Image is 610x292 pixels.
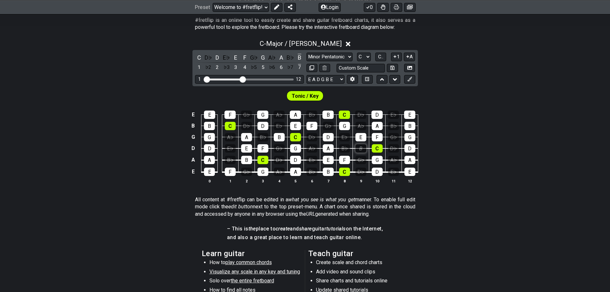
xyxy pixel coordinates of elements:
[355,122,366,130] div: A♭
[277,63,285,72] div: toggle scale degree
[362,75,373,84] button: Toggle horizontal chord view
[290,144,301,153] div: G
[204,168,215,176] div: E
[213,3,269,12] select: Preset
[306,111,317,119] div: B♭
[372,133,383,141] div: F
[225,122,236,130] div: C
[241,144,252,153] div: E
[277,53,285,62] div: toggle pitch class
[241,156,252,164] div: B
[224,111,236,119] div: F
[238,178,255,184] th: 2
[241,133,252,141] div: A
[347,75,358,84] button: Edit Tuning
[189,154,197,166] td: A
[225,144,236,153] div: E♭
[225,168,236,176] div: F
[225,156,236,164] div: B♭
[257,168,268,176] div: G
[306,156,317,164] div: E♭
[387,64,398,72] button: Store user defined scale
[202,250,302,257] h2: Learn guitar
[316,277,407,286] li: Share charts and tutorials online
[255,178,271,184] th: 3
[388,133,399,141] div: G♭
[306,122,317,130] div: F
[189,166,197,178] td: E
[222,178,238,184] th: 1
[388,111,399,119] div: E♭
[323,122,334,130] div: G♭
[250,53,258,62] div: toggle pitch class
[391,53,402,61] button: 1
[404,53,415,61] button: A
[339,111,350,119] div: C
[232,53,240,62] div: toggle pitch class
[274,122,285,130] div: E♭
[225,133,236,141] div: A♭
[355,133,366,141] div: E
[209,269,300,275] span: Visualize any scale in any key and tuning
[189,109,197,121] td: E
[257,144,268,153] div: F
[259,53,267,62] div: toggle pitch class
[195,17,415,31] p: #fretflip is an online tool to easily create and share guitar fretboard charts, it also serves as...
[290,156,301,164] div: D
[241,168,252,176] div: G♭
[323,168,334,176] div: B
[271,3,282,12] button: Edit Preset
[195,63,203,72] div: toggle scale degree
[306,211,315,217] em: URL
[290,168,301,176] div: A
[204,63,212,72] div: toggle scale degree
[316,259,407,268] li: Create scale and chord charts
[288,196,355,203] em: what you see is what you get
[388,168,399,176] div: E♭
[404,133,415,141] div: G
[372,144,383,153] div: C
[204,53,212,62] div: toggle pitch class
[306,133,317,141] div: D♭
[257,111,268,119] div: G
[372,156,383,164] div: G
[404,168,415,176] div: E
[248,226,256,232] em: the
[274,156,285,164] div: D♭
[391,3,402,12] button: Print
[339,156,350,164] div: F
[257,122,268,130] div: D
[326,226,346,232] em: tutorials
[250,63,258,72] div: toggle scale degree
[201,178,218,184] th: 0
[323,144,334,153] div: A
[189,131,197,143] td: G
[290,111,301,119] div: A
[404,156,415,164] div: A
[339,133,350,141] div: E♭
[268,63,276,72] div: toggle scale degree
[189,120,197,131] td: B
[213,53,222,62] div: toggle pitch class
[204,144,215,153] div: D
[287,178,304,184] th: 5
[339,144,350,153] div: B♭
[284,3,296,12] button: Share Preset
[371,111,383,119] div: D
[306,144,317,153] div: A♭
[319,64,330,72] button: Delete
[339,168,350,176] div: C
[271,178,287,184] th: 4
[404,111,415,119] div: E
[306,53,353,61] select: Scale
[320,178,336,184] th: 7
[257,156,268,164] div: C
[336,178,353,184] th: 8
[231,278,274,284] span: the entire fretboard
[195,53,203,62] div: toggle pitch class
[259,63,267,72] div: toggle scale degree
[357,53,371,61] select: Tonic/Root
[316,268,407,277] li: Add video and sound clips
[292,91,319,101] span: First enable full edit mode to edit
[274,133,285,141] div: B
